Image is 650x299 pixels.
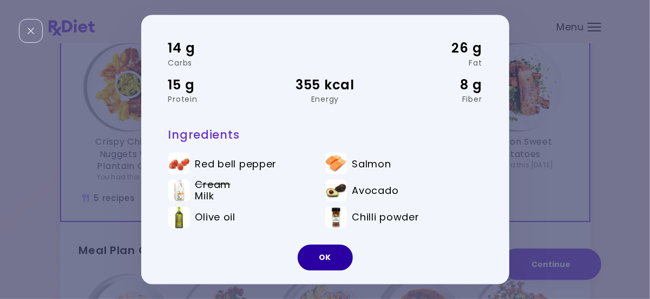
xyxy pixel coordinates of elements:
button: OK [298,244,353,270]
div: Carbs [168,58,273,66]
span: Salmon [352,158,391,170]
div: Close [19,19,43,43]
div: Fiber [377,95,482,103]
div: Protein [168,95,273,103]
span: Avocado [352,185,399,197]
div: 26 g [377,38,482,58]
span: Cream [195,179,231,191]
span: Red bell pepper [195,158,277,170]
div: 8 g [377,74,482,95]
h3: Ingredients [168,127,482,142]
div: 355 kcal [273,74,377,95]
span: Chilli powder [352,211,419,223]
div: Fat [377,58,482,66]
span: Milk [195,191,214,203]
div: 14 g [168,38,273,58]
div: 15 g [168,74,273,95]
div: Energy [273,95,377,103]
span: Olive oil [195,211,235,223]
